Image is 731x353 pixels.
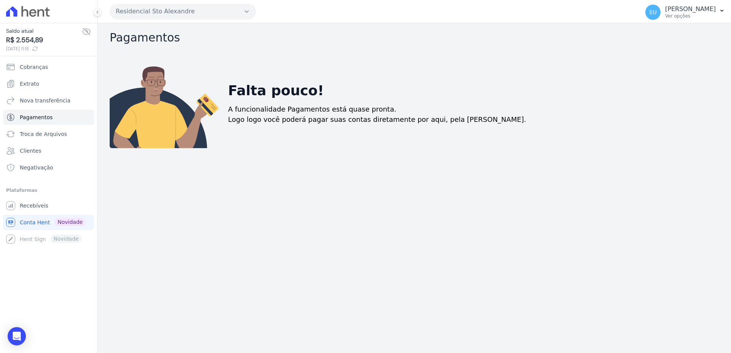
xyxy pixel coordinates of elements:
[3,59,94,75] a: Cobranças
[20,80,39,88] span: Extrato
[228,114,526,125] p: Logo logo você poderá pagar suas contas diretamente por aqui, pela [PERSON_NAME].
[6,35,82,45] span: R$ 2.554,89
[3,143,94,158] a: Clientes
[3,198,94,213] a: Recebíveis
[3,126,94,142] a: Troca de Arquivos
[6,45,82,52] span: [DATE] 11:15
[110,31,719,45] h2: Pagamentos
[3,76,94,91] a: Extrato
[6,186,91,195] div: Plataformas
[639,2,731,23] button: EU [PERSON_NAME] Ver opções
[228,104,396,114] p: A funcionalidade Pagamentos está quase pronta.
[665,13,716,19] p: Ver opções
[3,93,94,108] a: Nova transferência
[8,327,26,345] div: Open Intercom Messenger
[20,97,70,104] span: Nova transferência
[20,147,41,155] span: Clientes
[20,219,50,226] span: Conta Hent
[20,113,53,121] span: Pagamentos
[3,160,94,175] a: Negativação
[3,215,94,230] a: Conta Hent Novidade
[3,110,94,125] a: Pagamentos
[20,202,48,209] span: Recebíveis
[110,4,256,19] button: Residencial Sto Alexandre
[20,130,67,138] span: Troca de Arquivos
[20,164,53,171] span: Negativação
[665,5,716,13] p: [PERSON_NAME]
[54,218,86,226] span: Novidade
[6,27,82,35] span: Saldo atual
[6,59,91,247] nav: Sidebar
[650,10,657,15] span: EU
[20,63,48,71] span: Cobranças
[228,80,324,101] h2: Falta pouco!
